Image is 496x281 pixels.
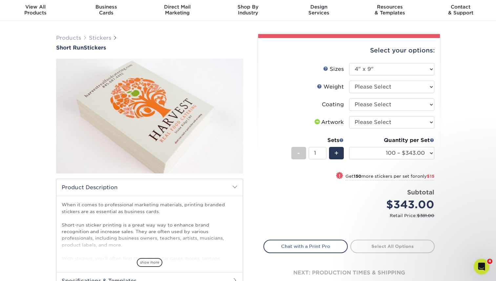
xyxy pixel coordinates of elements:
small: Retail Price: [269,212,434,219]
div: Services [283,4,354,16]
iframe: Intercom live chat [474,259,489,274]
span: Contact [425,4,496,10]
strong: Subtotal [407,189,434,196]
div: Marketing [142,4,213,16]
span: Design [283,4,354,10]
div: Industry [213,4,283,16]
img: Short Run 01 [56,51,243,181]
span: Business [71,4,142,10]
div: Weight [317,83,344,91]
a: Chat with a Print Pro [263,240,348,253]
span: 4 [487,259,492,264]
div: $343.00 [354,197,434,212]
a: Select All Options [350,240,435,253]
strong: 150 [354,174,362,179]
span: Short Run [56,45,84,51]
div: & Templates [354,4,425,16]
div: Sizes [323,65,344,73]
span: only [417,174,434,179]
h1: Stickers [56,45,243,51]
span: ! [339,172,341,179]
span: + [334,148,339,158]
div: Select your options: [263,38,435,63]
div: Quantity per Set [349,136,434,144]
div: Cards [71,4,142,16]
span: show more [137,258,162,267]
span: $381.00 [417,213,434,218]
a: Short RunStickers [56,45,243,51]
span: Direct Mail [142,4,213,10]
span: Resources [354,4,425,10]
div: Sets [291,136,344,144]
div: Artwork [313,118,344,126]
div: Coating [322,101,344,109]
a: Products [56,35,81,41]
span: $15 [427,174,434,179]
h2: Product Description [56,179,243,196]
small: Get more stickers per set for [345,174,434,180]
a: Stickers [89,35,111,41]
div: & Support [425,4,496,16]
span: - [297,148,300,158]
span: Shop By [213,4,283,10]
